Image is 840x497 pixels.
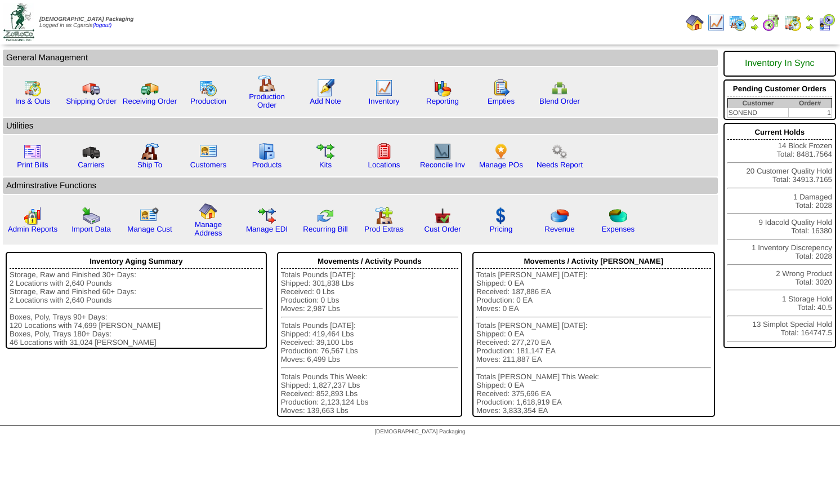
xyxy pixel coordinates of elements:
[316,79,334,97] img: orders.gif
[602,225,635,233] a: Expenses
[727,82,832,96] div: Pending Customer Orders
[127,225,172,233] a: Manage Cust
[199,202,217,220] img: home.gif
[195,220,222,237] a: Manage Address
[476,254,711,269] div: Movements / Activity [PERSON_NAME]
[368,161,400,169] a: Locations
[784,14,802,32] img: calendarinout.gif
[82,143,100,161] img: truck3.gif
[303,225,347,233] a: Recurring Bill
[805,14,814,23] img: arrowleft.gif
[258,74,276,92] img: factory.gif
[727,99,788,108] th: Customer
[3,177,718,194] td: Adminstrative Functions
[316,143,334,161] img: workflow.gif
[39,16,133,29] span: Logged in as Cgarcia
[788,99,832,108] th: Order#
[476,270,711,415] div: Totals [PERSON_NAME] [DATE]: Shipped: 0 EA Received: 187,886 EA Production: 0 EA Moves: 0 EA Tota...
[750,14,759,23] img: arrowleft.gif
[490,225,513,233] a: Pricing
[492,207,510,225] img: dollar.gif
[805,23,814,32] img: arrowright.gif
[750,23,759,32] img: arrowright.gif
[316,207,334,225] img: reconcile.gif
[551,79,569,97] img: network.png
[190,161,226,169] a: Customers
[762,14,780,32] img: calendarblend.gif
[424,225,461,233] a: Cust Order
[140,207,160,225] img: managecust.png
[727,53,832,74] div: Inventory In Sync
[364,225,404,233] a: Prod Extras
[141,143,159,161] img: factory2.gif
[24,79,42,97] img: calendarinout.gif
[199,143,217,161] img: customers.gif
[434,143,452,161] img: line_graph2.gif
[78,161,104,169] a: Carriers
[249,92,285,109] a: Production Order
[141,79,159,97] img: truck2.gif
[551,207,569,225] img: pie_chart.png
[17,161,48,169] a: Print Bills
[24,207,42,225] img: graph2.png
[609,207,627,225] img: pie_chart2.png
[199,79,217,97] img: calendarprod.gif
[544,225,574,233] a: Revenue
[15,97,50,105] a: Ins & Outs
[479,161,523,169] a: Manage POs
[10,270,263,347] div: Storage, Raw and Finished 30+ Days: 2 Locations with 2,640 Pounds Storage, Raw and Finished 60+ D...
[10,254,263,269] div: Inventory Aging Summary
[707,14,725,32] img: line_graph.gif
[539,97,580,105] a: Blend Order
[72,225,111,233] a: Import Data
[8,225,57,233] a: Admin Reports
[39,16,133,23] span: [DEMOGRAPHIC_DATA] Packaging
[369,97,400,105] a: Inventory
[82,79,100,97] img: truck.gif
[137,161,162,169] a: Ship To
[537,161,583,169] a: Needs Report
[319,161,332,169] a: Kits
[310,97,341,105] a: Add Note
[123,97,177,105] a: Receiving Order
[3,50,718,66] td: General Management
[190,97,226,105] a: Production
[551,143,569,161] img: workflow.png
[817,14,835,32] img: calendarcustomer.gif
[258,207,276,225] img: edi.gif
[729,14,747,32] img: calendarprod.gif
[66,97,117,105] a: Shipping Order
[492,79,510,97] img: workorder.gif
[434,79,452,97] img: graph.gif
[426,97,459,105] a: Reporting
[374,429,465,435] span: [DEMOGRAPHIC_DATA] Packaging
[3,118,718,134] td: Utilities
[246,225,288,233] a: Manage EDI
[488,97,515,105] a: Empties
[420,161,465,169] a: Reconcile Inv
[686,14,704,32] img: home.gif
[93,23,112,29] a: (logout)
[281,270,458,415] div: Totals Pounds [DATE]: Shipped: 301,838 Lbs Received: 0 Lbs Production: 0 Lbs Moves: 2,987 Lbs Tot...
[788,108,832,118] td: 1
[3,3,34,41] img: zoroco-logo-small.webp
[258,143,276,161] img: cabinet.gif
[492,143,510,161] img: po.png
[252,161,282,169] a: Products
[727,125,832,140] div: Current Holds
[281,254,458,269] div: Movements / Activity Pounds
[82,207,100,225] img: import.gif
[375,79,393,97] img: line_graph.gif
[375,143,393,161] img: locations.gif
[375,207,393,225] img: prodextras.gif
[434,207,452,225] img: cust_order.png
[723,123,836,348] div: 14 Block Frozen Total: 8481.7564 20 Customer Quality Hold Total: 34913.7165 1 Damaged Total: 2028...
[24,143,42,161] img: invoice2.gif
[727,108,788,118] td: SONEND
